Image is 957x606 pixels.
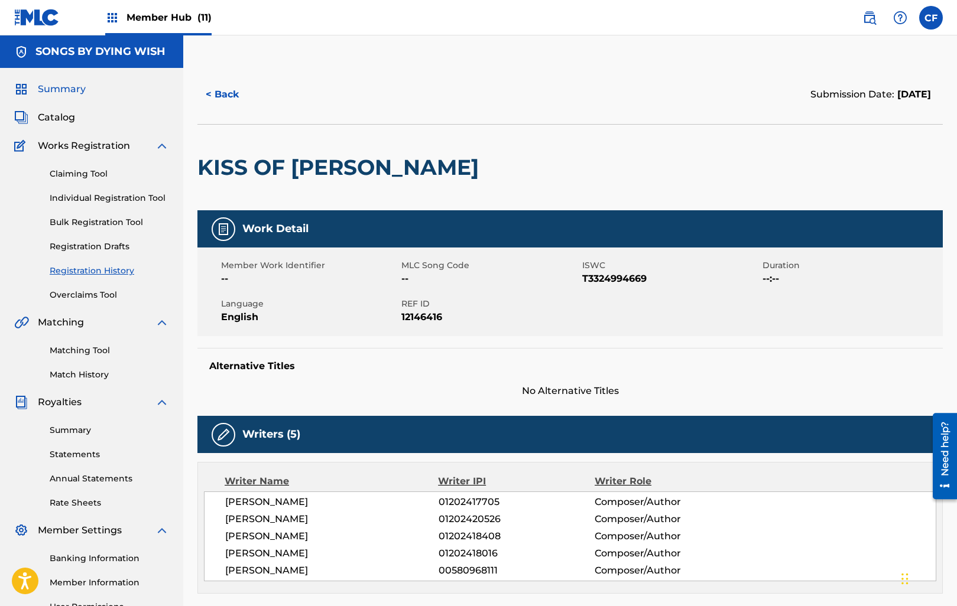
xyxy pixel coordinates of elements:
[595,563,737,578] span: Composer/Author
[439,563,595,578] span: 00580968111
[901,561,909,597] div: Drag
[225,563,439,578] span: [PERSON_NAME]
[439,529,595,543] span: 01202418408
[221,259,398,272] span: Member Work Identifier
[225,495,439,509] span: [PERSON_NAME]
[763,272,940,286] span: --:--
[14,110,75,125] a: CatalogCatalog
[893,11,907,25] img: help
[14,82,86,96] a: SummarySummary
[14,523,28,537] img: Member Settings
[50,344,169,357] a: Matching Tool
[38,110,75,125] span: Catalog
[50,265,169,277] a: Registration History
[155,523,169,537] img: expand
[582,259,760,272] span: ISWC
[595,529,737,543] span: Composer/Author
[225,529,439,543] span: [PERSON_NAME]
[50,168,169,180] a: Claiming Tool
[50,289,169,301] a: Overclaims Tool
[438,474,595,488] div: Writer IPI
[50,497,169,509] a: Rate Sheets
[242,222,309,236] h5: Work Detail
[50,424,169,436] a: Summary
[862,11,877,25] img: search
[38,523,122,537] span: Member Settings
[50,448,169,461] a: Statements
[894,89,931,100] span: [DATE]
[14,110,28,125] img: Catalog
[38,139,130,153] span: Works Registration
[810,87,931,102] div: Submission Date:
[50,369,169,381] a: Match History
[14,315,29,330] img: Matching
[595,495,737,509] span: Composer/Author
[439,495,595,509] span: 01202417705
[225,512,439,526] span: [PERSON_NAME]
[858,6,881,30] a: Public Search
[401,259,579,272] span: MLC Song Code
[50,216,169,229] a: Bulk Registration Tool
[919,6,943,30] div: User Menu
[38,315,84,330] span: Matching
[763,259,940,272] span: Duration
[126,11,212,24] span: Member Hub
[595,546,737,561] span: Composer/Author
[197,12,212,23] span: (11)
[155,139,169,153] img: expand
[14,45,28,59] img: Accounts
[197,154,485,181] h2: KISS OF [PERSON_NAME]
[898,549,957,606] iframe: Chat Widget
[242,428,300,441] h5: Writers (5)
[50,192,169,204] a: Individual Registration Tool
[50,576,169,589] a: Member Information
[924,408,957,503] iframe: Resource Center
[50,552,169,565] a: Banking Information
[216,428,231,442] img: Writers
[14,395,28,409] img: Royalties
[225,546,439,561] span: [PERSON_NAME]
[401,298,579,310] span: REF ID
[155,395,169,409] img: expand
[221,272,398,286] span: --
[35,45,166,58] h5: SONGS BY DYING WISH
[50,473,169,485] a: Annual Statements
[221,310,398,324] span: English
[221,298,398,310] span: Language
[50,240,169,253] a: Registration Drafts
[38,395,82,409] span: Royalties
[14,82,28,96] img: Summary
[595,512,737,526] span: Composer/Author
[582,272,760,286] span: T3324994669
[155,315,169,330] img: expand
[197,384,943,398] span: No Alternative Titles
[888,6,912,30] div: Help
[595,474,737,488] div: Writer Role
[105,11,119,25] img: Top Rightsholders
[216,222,231,236] img: Work Detail
[439,512,595,526] span: 01202420526
[401,272,579,286] span: --
[14,9,60,26] img: MLC Logo
[209,360,931,372] h5: Alternative Titles
[401,310,579,324] span: 12146416
[197,80,268,109] button: < Back
[439,546,595,561] span: 01202418016
[38,82,86,96] span: Summary
[225,474,438,488] div: Writer Name
[14,139,30,153] img: Works Registration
